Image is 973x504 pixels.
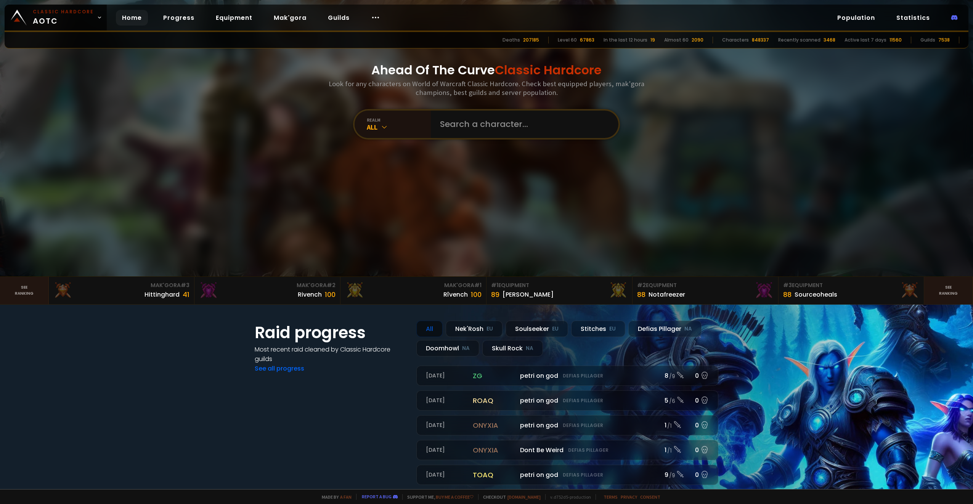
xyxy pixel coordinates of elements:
a: Mak'Gora#2Rivench100 [194,277,340,304]
h1: Ahead Of The Curve [371,61,602,79]
span: Checkout [478,494,541,500]
a: See all progress [255,364,304,373]
span: # 2 [327,281,336,289]
div: 100 [471,289,482,300]
h4: Most recent raid cleaned by Classic Hardcore guilds [255,345,407,364]
span: Made by [317,494,352,500]
a: #1Equipment89[PERSON_NAME] [486,277,633,304]
div: realm [367,117,431,123]
div: 207185 [523,37,539,43]
div: Defias Pillager [628,321,702,337]
a: Classic HardcoreAOTC [5,5,107,30]
div: Stitches [571,321,625,337]
a: [DATE]roaqpetri on godDefias Pillager5 /60 [416,390,718,411]
div: Almost 60 [664,37,689,43]
div: Characters [722,37,749,43]
input: Search a character... [435,111,609,138]
div: Skull Rock [482,340,543,356]
div: 3468 [824,37,835,43]
div: Active last 7 days [845,37,886,43]
a: Report a bug [362,494,392,499]
a: Terms [604,494,618,500]
div: 848337 [752,37,769,43]
a: Guilds [322,10,356,26]
a: a fan [340,494,352,500]
a: Consent [640,494,660,500]
div: All [367,123,431,132]
small: NA [526,345,533,352]
a: Mak'Gora#1Rîvench100 [340,277,486,304]
div: 88 [637,289,645,300]
a: Seeranking [924,277,973,304]
div: Guilds [920,37,935,43]
a: Mak'Gora#3Hittinghard41 [49,277,195,304]
div: 11560 [890,37,902,43]
h3: Look for any characters on World of Warcraft Classic Hardcore. Check best equipped players, mak'g... [326,79,647,97]
div: 41 [183,289,189,300]
span: v. d752d5 - production [545,494,591,500]
div: Mak'Gora [199,281,336,289]
a: #2Equipment88Notafreezer [633,277,779,304]
small: NA [462,345,470,352]
small: Classic Hardcore [33,8,94,15]
div: Equipment [783,281,920,289]
div: Hittinghard [145,290,180,299]
a: Buy me a coffee [436,494,474,500]
span: # 3 [181,281,189,289]
span: Classic Hardcore [495,61,602,79]
a: [DATE]zgpetri on godDefias Pillager8 /90 [416,366,718,386]
small: NA [684,325,692,333]
small: EU [609,325,616,333]
span: AOTC [33,8,94,27]
span: # 1 [474,281,482,289]
div: Doomhowl [416,340,479,356]
div: In the last 12 hours [604,37,647,43]
a: Progress [157,10,201,26]
a: Population [831,10,881,26]
div: Equipment [491,281,628,289]
div: Sourceoheals [795,290,837,299]
div: [PERSON_NAME] [503,290,554,299]
div: 7538 [938,37,950,43]
a: [DATE]onyxiapetri on godDefias Pillager1 /10 [416,415,718,435]
span: # 2 [637,281,646,289]
div: Level 60 [558,37,577,43]
div: Soulseeker [506,321,568,337]
a: #3Equipment88Sourceoheals [779,277,925,304]
div: Mak'Gora [345,281,482,289]
div: Nek'Rosh [446,321,503,337]
a: [DOMAIN_NAME] [507,494,541,500]
small: EU [486,325,493,333]
div: 100 [325,289,336,300]
div: 88 [783,289,792,300]
div: 19 [650,37,655,43]
div: All [416,321,443,337]
div: Recently scanned [778,37,820,43]
div: Deaths [503,37,520,43]
small: EU [552,325,559,333]
a: Home [116,10,148,26]
div: 89 [491,289,499,300]
span: # 1 [491,281,498,289]
a: Mak'gora [268,10,313,26]
div: Rivench [298,290,322,299]
div: 2090 [692,37,703,43]
span: Support me, [402,494,474,500]
a: [DATE]toaqpetri on godDefias Pillager9 /90 [416,465,718,485]
div: Notafreezer [649,290,685,299]
div: Mak'Gora [53,281,190,289]
a: Privacy [621,494,637,500]
div: Rîvench [443,290,468,299]
div: Equipment [637,281,774,289]
a: Equipment [210,10,259,26]
span: # 3 [783,281,792,289]
div: 67863 [580,37,594,43]
a: [DATE]onyxiaDont Be WeirdDefias Pillager1 /10 [416,440,718,460]
a: Statistics [890,10,936,26]
h1: Raid progress [255,321,407,345]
